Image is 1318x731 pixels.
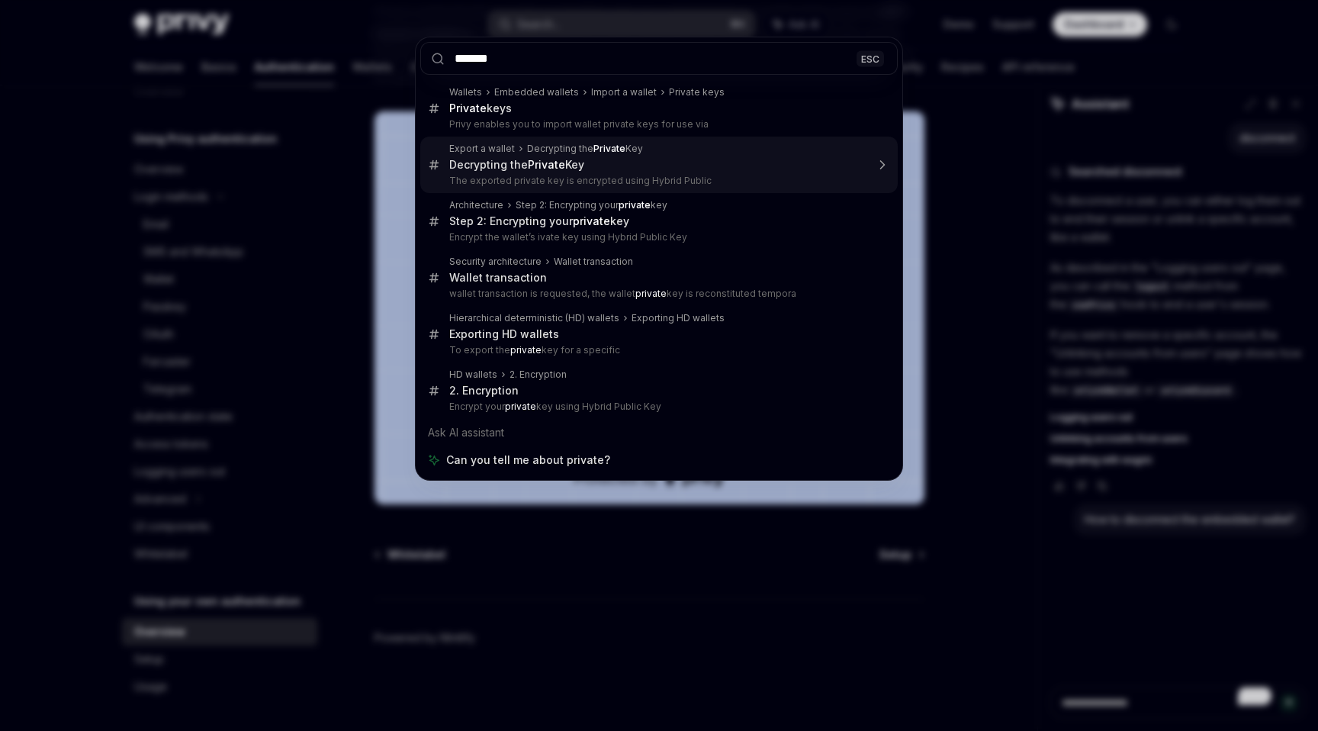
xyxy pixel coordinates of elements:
[449,175,866,187] p: The exported private key is encrypted using Hybrid Public
[510,369,567,381] div: 2. Encryption
[449,327,559,341] div: Exporting HD wallets
[449,101,512,115] div: keys
[446,452,610,468] span: Can you tell me about private?
[554,256,633,268] div: Wallet transaction
[449,384,519,398] div: 2. Encryption
[449,143,515,155] div: Export a wallet
[573,214,610,227] b: private
[510,344,542,356] b: private
[494,86,579,98] div: Embedded wallets
[449,199,503,211] div: Architecture
[632,312,725,324] div: Exporting HD wallets
[449,158,584,172] div: Decrypting the Key
[505,401,536,412] b: private
[449,214,629,228] div: Step 2: Encrypting your key
[449,369,497,381] div: HD wallets
[449,256,542,268] div: Security architecture
[420,419,898,446] div: Ask AI assistant
[449,344,866,356] p: To export the key for a specific
[449,401,866,413] p: Encrypt your key using Hybrid Public Key
[857,50,884,66] div: ESC
[619,199,651,211] b: private
[527,143,643,155] div: Decrypting the Key
[528,158,565,171] b: Private
[635,288,667,299] b: private
[449,101,487,114] b: Private
[449,312,619,324] div: Hierarchical deterministic (HD) wallets
[591,86,657,98] div: Import a wallet
[449,271,547,285] div: Wallet transaction
[669,86,725,98] div: Private keys
[593,143,625,154] b: Private
[449,118,866,130] p: Privy enables you to import wallet private keys for use via
[449,86,482,98] div: Wallets
[516,199,667,211] div: Step 2: Encrypting your key
[449,288,866,300] p: wallet transaction is requested, the wallet key is reconstituted tempora
[449,231,866,243] p: Encrypt the wallet’s ivate key using Hybrid Public Key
